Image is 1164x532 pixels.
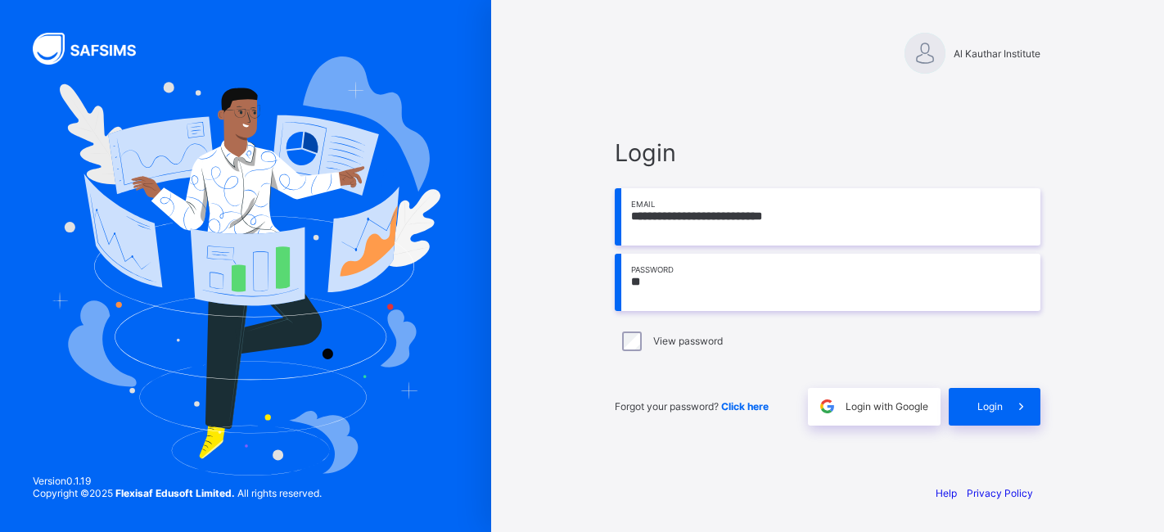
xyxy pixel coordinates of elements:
span: Login [615,138,1040,167]
strong: Flexisaf Edusoft Limited. [115,487,235,499]
span: Al Kauthar Institute [954,47,1040,60]
a: Click here [721,400,769,413]
a: Privacy Policy [967,487,1033,499]
span: Version 0.1.19 [33,475,322,487]
span: Login [977,400,1003,413]
span: Login with Google [846,400,928,413]
a: Help [936,487,957,499]
img: google.396cfc9801f0270233282035f929180a.svg [818,397,837,416]
img: Hero Image [51,56,440,476]
span: Copyright © 2025 All rights reserved. [33,487,322,499]
span: Forgot your password? [615,400,769,413]
img: SAFSIMS Logo [33,33,156,65]
label: View password [653,335,723,347]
